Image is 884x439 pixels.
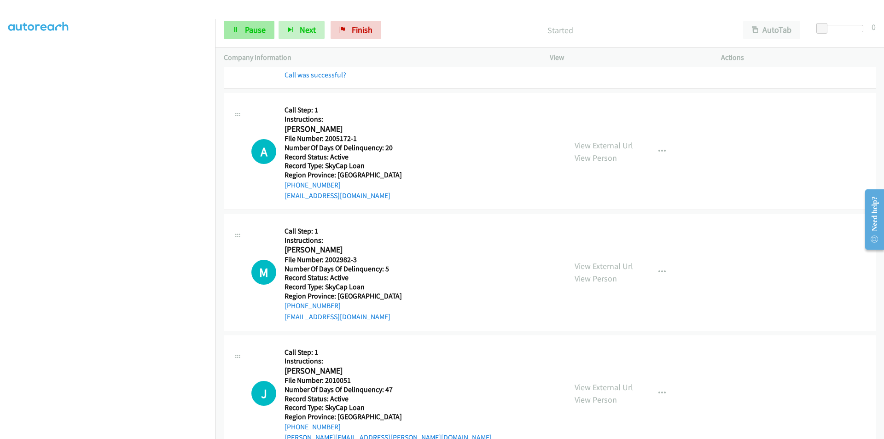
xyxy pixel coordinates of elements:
[279,21,325,39] button: Next
[285,143,402,152] h5: Number Of Days Of Delinquency: 20
[575,152,617,163] a: View Person
[285,70,346,79] a: Call was successful?
[550,52,704,63] p: View
[872,21,876,33] div: 0
[285,124,402,135] h2: [PERSON_NAME]
[575,261,633,271] a: View External Url
[224,52,533,63] p: Company Information
[331,21,381,39] a: Finish
[251,139,276,164] h1: A
[245,24,266,35] span: Pause
[285,161,402,170] h5: Record Type: SkyCap Loan
[285,348,492,357] h5: Call Step: 1
[285,115,402,124] h5: Instructions:
[285,412,492,421] h5: Region Province: [GEOGRAPHIC_DATA]
[285,273,402,282] h5: Record Status: Active
[251,381,276,406] h1: J
[285,255,402,264] h5: File Number: 2002982-3
[285,227,402,236] h5: Call Step: 1
[575,394,617,405] a: View Person
[352,24,372,35] span: Finish
[721,52,876,63] p: Actions
[285,312,390,321] a: [EMAIL_ADDRESS][DOMAIN_NAME]
[285,181,341,189] a: [PHONE_NUMBER]
[285,366,492,376] h2: [PERSON_NAME]
[285,292,402,301] h5: Region Province: [GEOGRAPHIC_DATA]
[821,25,863,32] div: Delay between calls (in seconds)
[394,24,727,36] p: Started
[743,21,800,39] button: AutoTab
[300,24,316,35] span: Next
[285,282,402,292] h5: Record Type: SkyCap Loan
[575,273,617,284] a: View Person
[251,381,276,406] div: The call is yet to be attempted
[285,376,492,385] h5: File Number: 2010051
[224,21,274,39] a: Pause
[285,301,341,310] a: [PHONE_NUMBER]
[285,394,492,404] h5: Record Status: Active
[251,139,276,164] div: The call is yet to be attempted
[575,382,633,392] a: View External Url
[285,245,402,255] h2: [PERSON_NAME]
[251,260,276,285] h1: M
[285,403,492,412] h5: Record Type: SkyCap Loan
[285,152,402,162] h5: Record Status: Active
[285,357,492,366] h5: Instructions:
[285,170,402,180] h5: Region Province: [GEOGRAPHIC_DATA]
[285,105,402,115] h5: Call Step: 1
[285,422,341,431] a: [PHONE_NUMBER]
[285,385,492,394] h5: Number Of Days Of Delinquency: 47
[285,134,402,143] h5: File Number: 2005172-1
[251,260,276,285] div: The call is yet to be attempted
[285,264,402,274] h5: Number Of Days Of Delinquency: 5
[285,191,390,200] a: [EMAIL_ADDRESS][DOMAIN_NAME]
[285,236,402,245] h5: Instructions:
[857,183,884,256] iframe: Resource Center
[575,140,633,151] a: View External Url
